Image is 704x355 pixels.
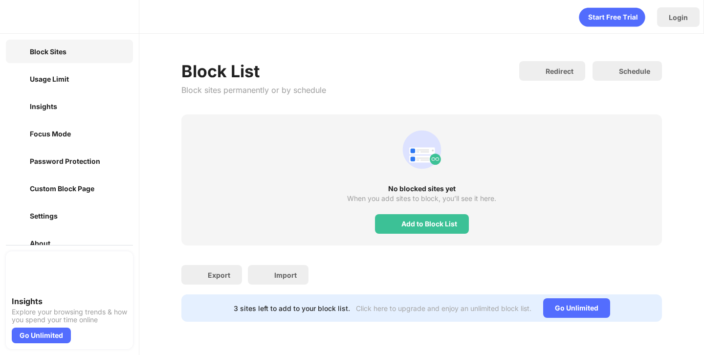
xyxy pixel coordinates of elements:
div: Password Protection [30,157,100,165]
img: x-button.svg [646,304,654,312]
div: Login [669,13,688,22]
div: Insights [30,102,57,111]
div: Focus Mode [30,130,71,138]
div: Usage Limit [30,75,69,83]
div: Export [208,271,230,279]
div: Add to Block List [401,220,457,228]
div: Click here to upgrade and enjoy an unlimited block list. [356,304,531,312]
img: new-icon.svg [109,102,126,110]
div: Schedule [619,67,650,75]
img: new-icon.svg [109,75,126,83]
div: animation [398,126,445,173]
div: Redirect [546,67,573,75]
div: Import [274,271,297,279]
img: lock-menu.svg [114,182,126,194]
div: Go Unlimited [12,328,71,343]
img: push-insights.svg [12,257,47,292]
div: Block Sites [30,47,66,56]
img: lock-menu.svg [114,155,126,167]
div: animation [579,7,645,27]
div: 3 sites left to add to your block list. [234,304,350,312]
div: When you add sites to block, you’ll see it here. [347,195,496,202]
div: Go Unlimited [543,298,610,318]
div: Explore your browsing trends & how you spend your time online [12,308,127,324]
div: Settings [30,212,58,220]
div: No blocked sites yet [181,185,661,193]
div: Custom Block Page [30,184,94,193]
div: Block List [181,61,326,81]
div: Block sites permanently or by schedule [181,85,326,95]
div: Insights [12,296,127,306]
div: About [30,239,50,247]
